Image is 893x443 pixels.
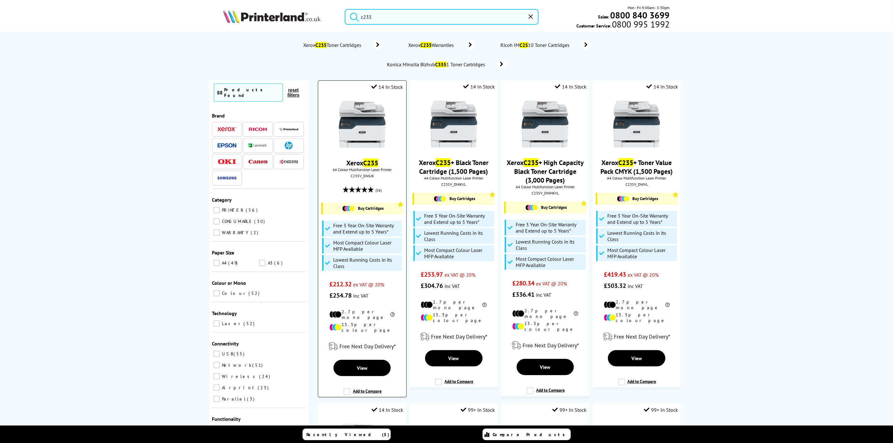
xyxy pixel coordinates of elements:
input: Laser 52 [213,320,220,327]
div: 14 In Stock [646,83,678,90]
span: Parallel [221,396,247,402]
img: Ricoh [248,128,267,131]
b: 0800 840 3699 [610,9,670,21]
a: XeroxC235 [346,159,378,167]
div: 14 In Stock [372,84,403,90]
span: inc VAT [353,293,369,299]
span: Connectivity [212,340,239,347]
span: A4 Colour Multifunction Laser Printer [413,176,495,180]
span: £254.78 [329,291,352,300]
span: 2 [251,230,260,235]
div: C235V_DNIVL [597,182,676,187]
span: Recently Viewed (5) [307,432,390,437]
span: £253.97 [421,270,443,279]
a: Ricoh IMC2510 Toner Cartridges [500,41,591,49]
input: Wireless 24 [213,373,220,380]
a: Buy Cartridges [600,196,675,202]
img: HP [285,142,293,149]
img: Cartridges [342,206,355,211]
span: 6 [274,260,284,266]
span: £304.76 [421,282,443,290]
span: 23 [258,385,270,390]
img: Kyocera [279,159,298,164]
mark: C25 [520,42,528,48]
a: Recently Viewed (5) [303,429,391,440]
span: 49 [228,260,239,266]
div: 14 In Stock [372,407,404,413]
a: XeroxC235Toner Cartridges [302,41,382,49]
span: Brand [212,113,225,119]
span: inc VAT [444,283,460,289]
a: Buy Cartridges [417,196,492,202]
a: 0800 840 3699 [610,12,670,18]
mark: C335 [435,61,447,68]
img: Printerland Logo [223,9,321,23]
li: 2.7p per mono page [512,308,578,319]
span: Functionality [212,416,241,422]
span: Category [212,197,232,203]
span: Sales: [598,14,610,20]
span: Lowest Running Costs in its Class [333,257,401,269]
span: £336.41 [512,290,534,299]
span: A3 [266,260,273,266]
button: reset filters [283,87,304,98]
label: Add to Compare [344,388,382,400]
li: 2.7p per mono page [604,299,670,310]
span: CONSUMABLE [221,219,254,224]
span: Airprint [221,385,257,390]
span: 52 [249,290,261,296]
input: A4 49 [213,260,220,266]
span: inc VAT [536,292,551,298]
span: Buy Cartridges [449,196,475,201]
li: 2.7p per mono page [329,309,395,320]
span: 52 [244,321,256,326]
input: CONSUMABLE 30 [213,218,220,224]
mark: C235 [315,42,327,48]
span: A4 Colour Multifunction Laser Printer [504,184,586,189]
span: 24 [259,374,272,379]
img: Epson [218,143,236,148]
span: Konica Minolta Bizhub 1 Toner Cartridges [387,61,488,68]
span: 3 [247,396,256,402]
span: £503.32 [604,282,626,290]
div: C235V_DNIHKVL [506,191,585,195]
a: Printerland Logo [223,9,337,24]
span: Buy Cartridges [541,205,567,210]
span: Most Compact Colour Laser MFP Available [516,256,584,268]
label: Add to Compare [618,379,656,390]
div: C235V_DNIUK [323,174,401,178]
span: Laser [221,321,243,326]
span: A4 Colour Multifunction Laser Printer [596,176,678,180]
span: Most Compact Colour Laser MFP Available [424,247,493,259]
span: Compare Products [493,432,569,437]
li: 13.3p per colour page [512,321,578,332]
span: Most Compact Colour Laser MFP Available [607,247,675,259]
li: 13.3p per colour page [604,312,670,323]
span: 55 [234,351,246,357]
span: Free 3 Year On-Site Warranty and Extend up to 5 Years* [516,221,584,234]
span: View [357,365,368,371]
span: Technology [212,310,237,316]
span: Customer Service: [576,21,670,29]
a: View [608,350,665,366]
span: Free Next Day Delivery* [523,342,579,349]
input: Network 51 [213,362,220,368]
div: 99+ In Stock [552,407,586,413]
div: modal_delivery [321,338,403,355]
span: 0800 995 1992 [611,21,670,27]
span: ex VAT @ 20% [353,281,384,288]
input: Parallel 3 [213,396,220,402]
label: Add to Compare [435,379,473,390]
img: Printerland [279,128,298,131]
span: View [540,364,550,370]
div: modal_delivery [413,328,495,345]
img: Samsung [218,177,236,179]
span: Free 3 Year On-Site Warranty and Extend up to 5 Years* [607,213,675,225]
span: (56) [375,184,382,196]
span: £419.43 [604,270,626,279]
span: 88 [217,89,223,96]
span: Mon - Fri 9:00am - 5:30pm [628,5,670,11]
span: A4 Colour Multifunction Laser Printer [321,167,403,172]
label: Add to Compare [527,387,565,399]
span: ex VAT @ 20% [536,280,567,287]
